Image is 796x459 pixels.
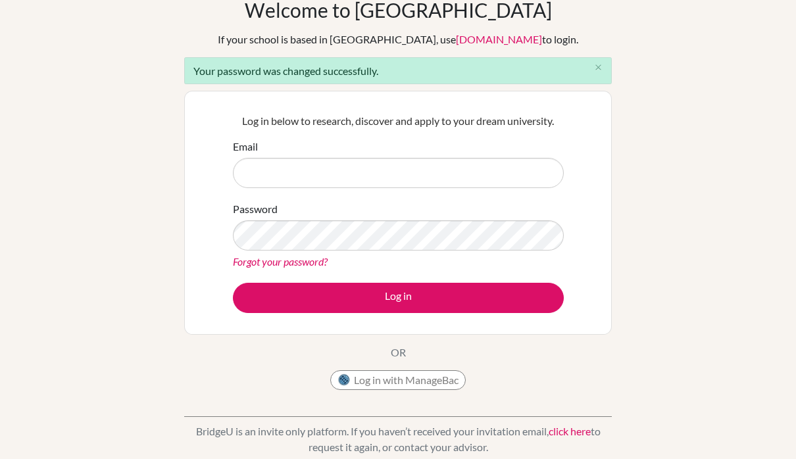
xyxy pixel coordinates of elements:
[184,57,612,84] div: Your password was changed successfully.
[218,32,578,47] div: If your school is based in [GEOGRAPHIC_DATA], use to login.
[585,58,611,78] button: Close
[330,370,466,390] button: Log in with ManageBac
[233,255,328,268] a: Forgot your password?
[233,139,258,155] label: Email
[233,113,564,129] p: Log in below to research, discover and apply to your dream university.
[593,62,603,72] i: close
[184,423,612,455] p: BridgeU is an invite only platform. If you haven’t received your invitation email, to request it ...
[456,33,542,45] a: [DOMAIN_NAME]
[549,425,591,437] a: click here
[233,201,278,217] label: Password
[391,345,406,360] p: OR
[233,283,564,313] button: Log in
